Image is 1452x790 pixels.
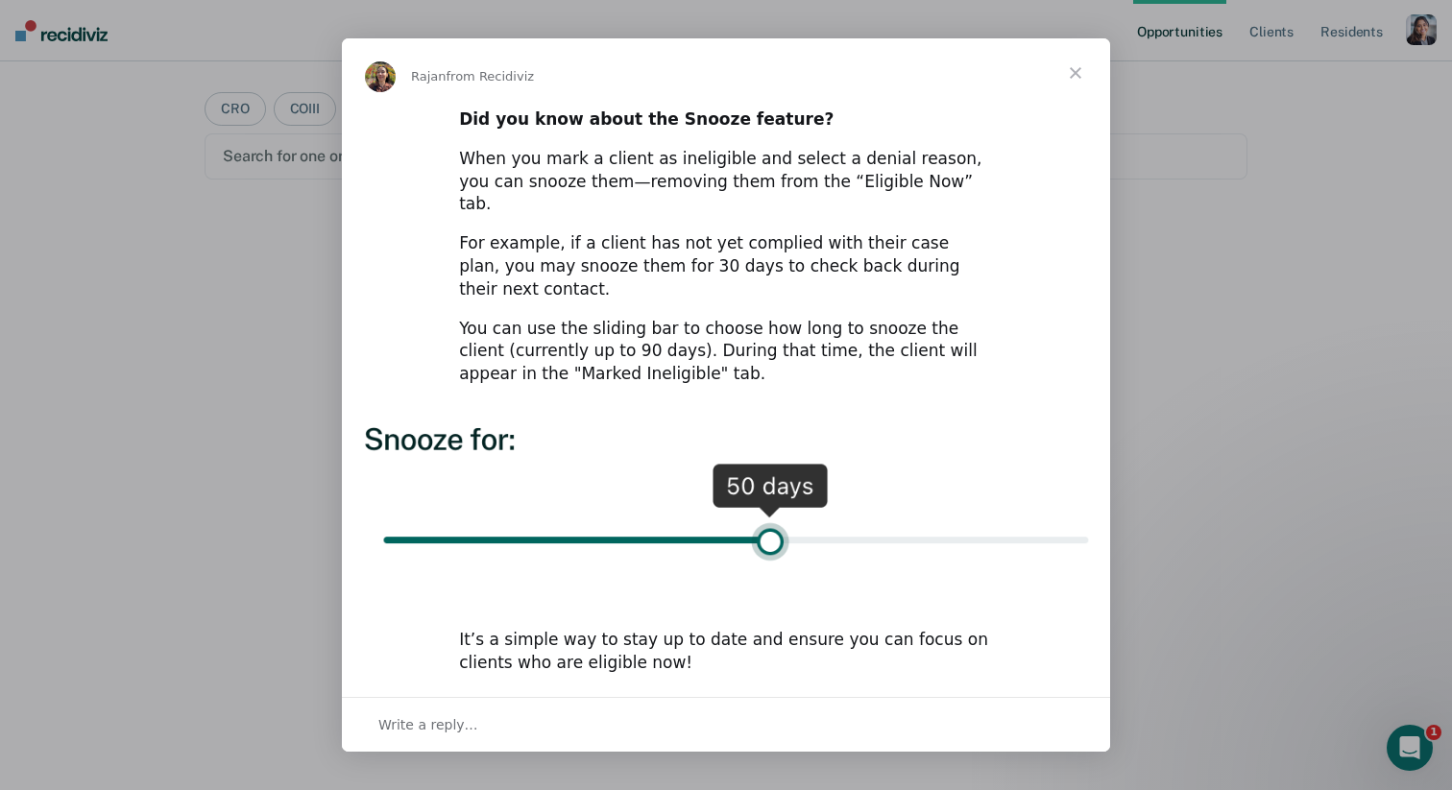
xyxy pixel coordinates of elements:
div: Open conversation and reply [342,697,1110,752]
div: For example, if a client has not yet complied with their case plan, you may snooze them for 30 da... [459,232,993,300]
span: Rajan [411,69,447,84]
span: from Recidiviz [447,69,535,84]
b: Did you know about the Snooze feature? [459,109,834,129]
span: Close [1041,38,1110,108]
img: Profile image for Rajan [365,61,396,92]
div: When you mark a client as ineligible and select a denial reason, you can snooze them—removing the... [459,148,993,216]
span: Write a reply… [378,712,478,737]
div: It’s a simple way to stay up to date and ensure you can focus on clients who are eligible now! [459,629,993,675]
div: You can use the sliding bar to choose how long to snooze the client (currently up to 90 days). Du... [459,318,993,386]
